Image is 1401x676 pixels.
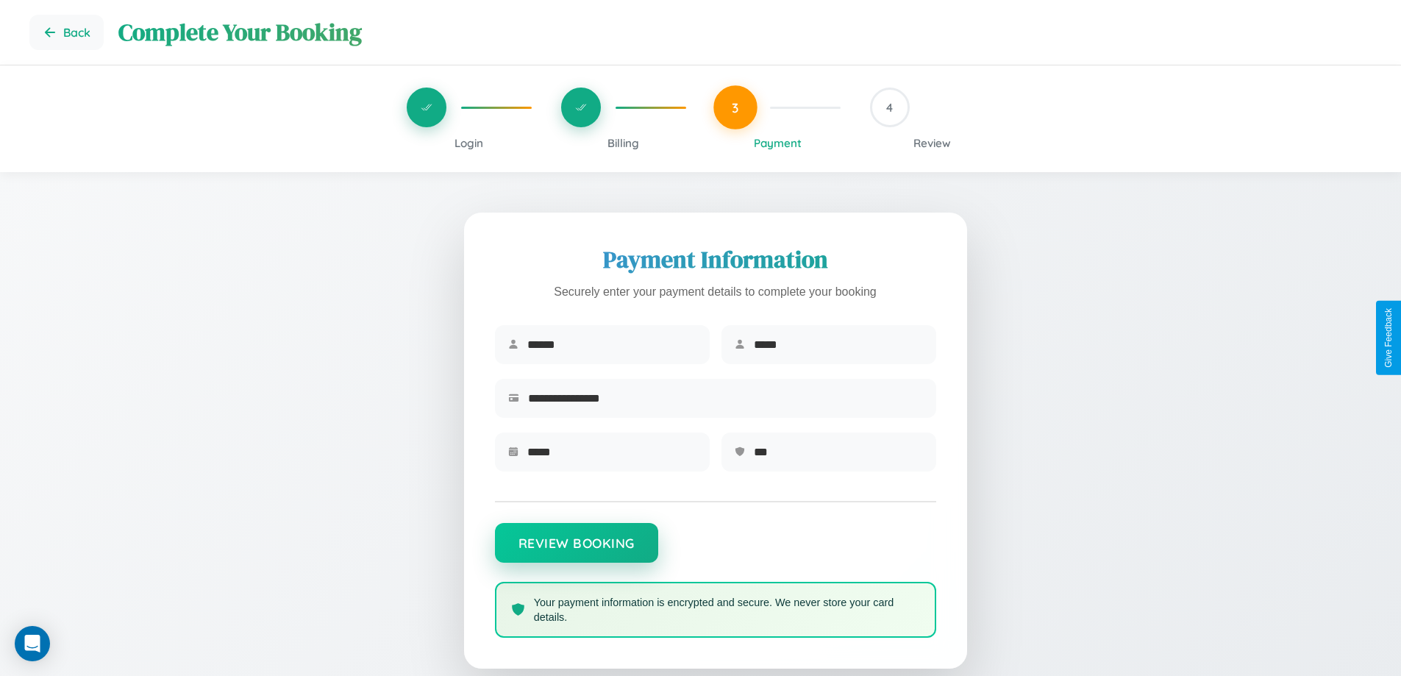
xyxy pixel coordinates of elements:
[886,100,893,115] span: 4
[454,136,483,150] span: Login
[754,136,802,150] span: Payment
[29,15,104,50] button: Go back
[1383,308,1394,368] div: Give Feedback
[607,136,639,150] span: Billing
[534,595,920,625] p: Your payment information is encrypted and secure. We never store your card details.
[495,523,658,563] button: Review Booking
[15,626,50,661] div: Open Intercom Messenger
[495,282,936,303] p: Securely enter your payment details to complete your booking
[732,99,739,115] span: 3
[913,136,951,150] span: Review
[495,243,936,276] h2: Payment Information
[118,16,1372,49] h1: Complete Your Booking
